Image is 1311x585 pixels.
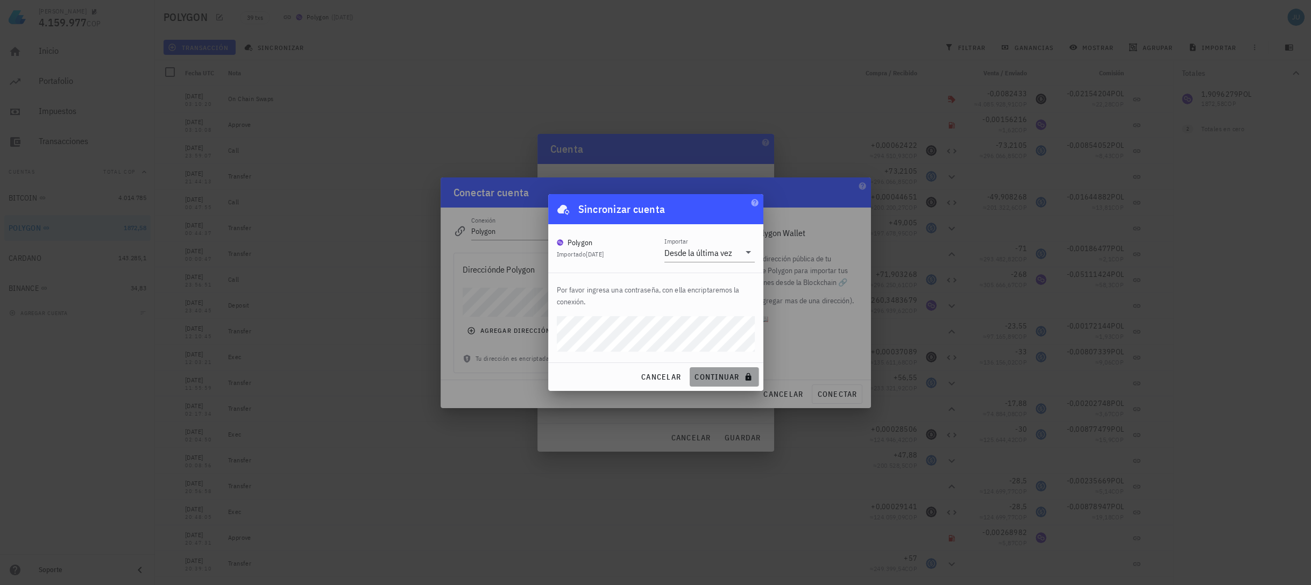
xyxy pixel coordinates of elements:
[557,284,755,308] p: Por favor ingresa una contraseña, con ella encriptaremos la conexión.
[578,201,665,218] div: Sincronizar cuenta
[641,372,681,382] span: cancelar
[557,239,563,246] img: matic.svg
[586,250,604,258] span: [DATE]
[557,250,604,258] span: Importado
[636,367,685,387] button: cancelar
[664,247,732,258] div: Desde la última vez
[664,237,688,245] label: Importar
[690,367,759,387] button: continuar
[694,372,754,382] span: continuar
[664,244,755,262] div: ImportarDesde la última vez
[568,237,593,248] div: Polygon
